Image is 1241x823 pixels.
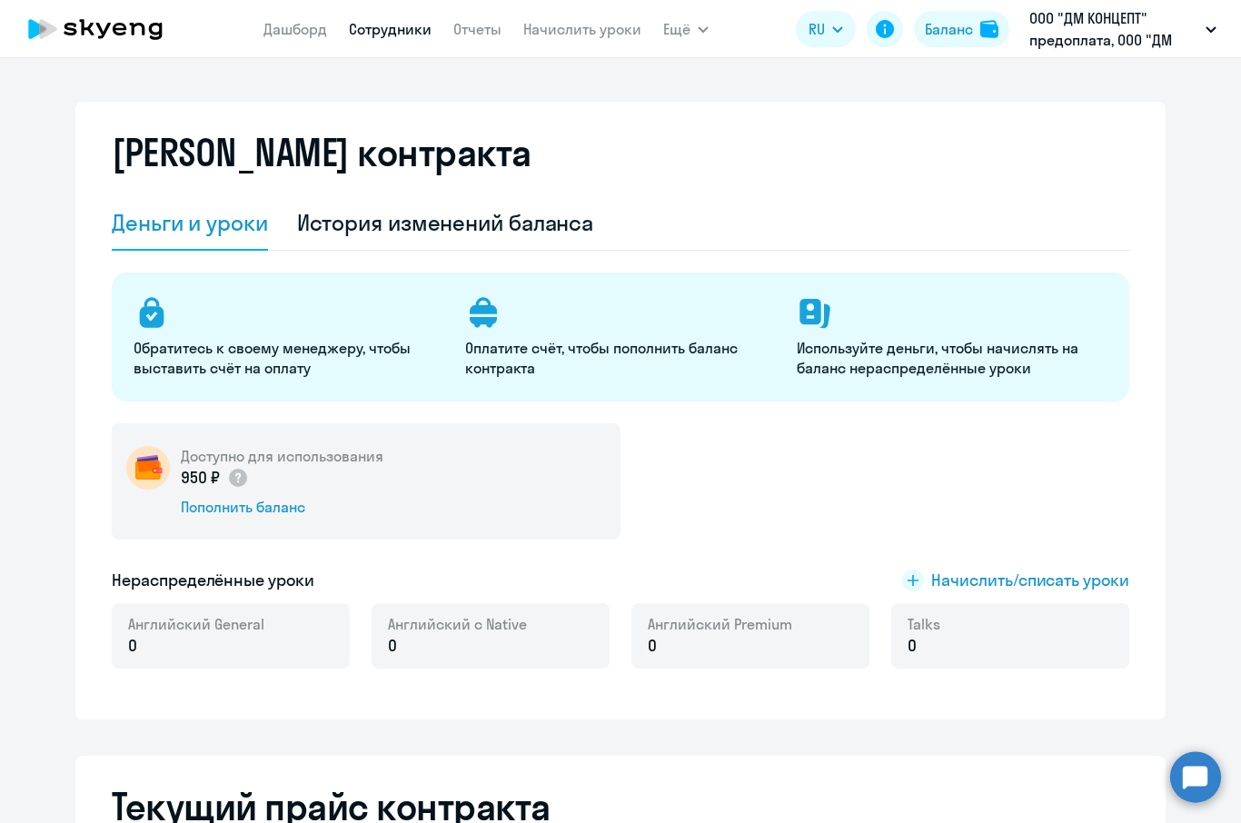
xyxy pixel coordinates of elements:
[388,634,397,658] span: 0
[809,18,825,40] span: RU
[908,634,917,658] span: 0
[797,338,1107,378] p: Используйте деньги, чтобы начислять на баланс нераспределённые уроки
[925,18,973,40] div: Баланс
[1020,7,1226,51] button: ООО "ДМ КОНЦЕПТ" предоплата, ООО "ДМ КОНЦЕПТ"
[914,11,1009,47] button: Балансbalance
[112,131,531,174] h2: [PERSON_NAME] контракта
[181,497,383,517] div: Пополнить баланс
[349,20,432,38] a: Сотрудники
[648,614,792,634] span: Английский Premium
[128,634,137,658] span: 0
[980,20,998,38] img: balance
[112,569,314,592] h5: Нераспределённые уроки
[1029,7,1198,51] p: ООО "ДМ КОНЦЕПТ" предоплата, ООО "ДМ КОНЦЕПТ"
[263,20,327,38] a: Дашборд
[465,338,775,378] p: Оплатите счёт, чтобы пополнить баланс контракта
[648,634,657,658] span: 0
[297,208,594,237] div: История изменений баланса
[181,466,249,490] p: 950 ₽
[112,208,268,237] div: Деньги и уроки
[126,446,170,490] img: wallet-circle.png
[453,20,501,38] a: Отчеты
[796,11,856,47] button: RU
[388,614,527,634] span: Английский с Native
[663,11,709,47] button: Ещё
[134,338,443,378] p: Обратитесь к своему менеджеру, чтобы выставить счёт на оплату
[663,18,690,40] span: Ещё
[128,614,264,634] span: Английский General
[523,20,641,38] a: Начислить уроки
[931,569,1129,592] span: Начислить/списать уроки
[181,446,383,466] h5: Доступно для использования
[908,614,940,634] span: Talks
